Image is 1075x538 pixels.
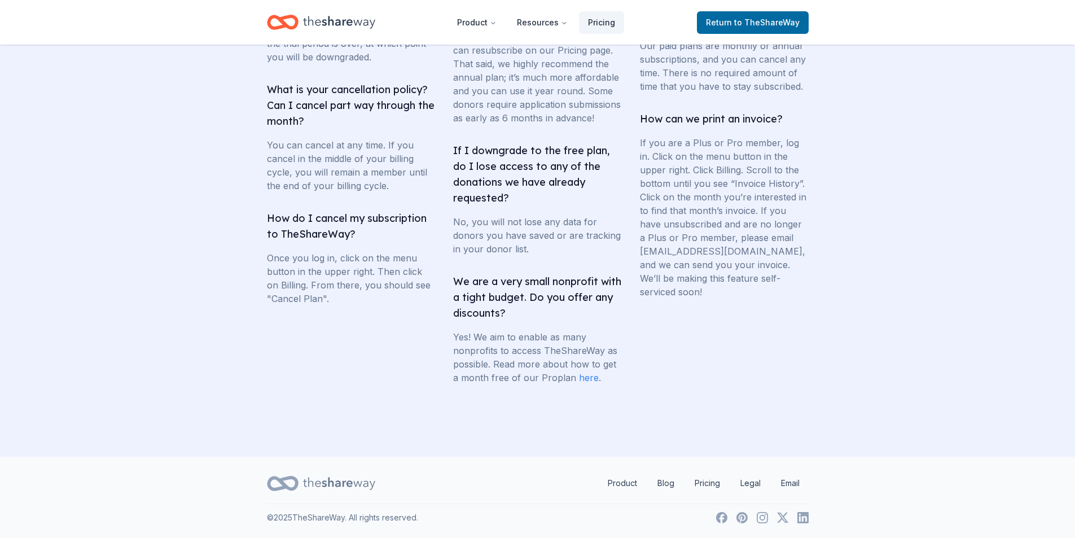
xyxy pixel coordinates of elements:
a: Pricing [579,11,624,34]
span: Return [706,16,800,29]
nav: Main [448,9,624,36]
nav: quick links [599,472,809,495]
button: Product [448,11,506,34]
span: to TheShareWay [734,18,800,27]
p: Our paid plans are monthly or annual subscriptions, and you can cancel any time. There is no requ... [640,39,809,93]
p: Once you log in, click on the menu button in the upper right. Then click on Billing. From there, ... [267,251,436,305]
a: Home [267,9,375,36]
p: © 2025 TheShareWay. All rights reserved. [267,511,418,524]
button: Resources [508,11,577,34]
a: Returnto TheShareWay [697,11,809,34]
p: You can cancel at any time. If you cancel in the middle of your billing cycle, you will remain a ... [267,138,436,193]
a: Blog [648,472,683,495]
p: Yes! We aim to enable as many nonprofits to access TheShareWay as possible. Read more about how t... [453,330,622,384]
a: Email [772,472,809,495]
h3: We are a very small nonprofit with a tight budget. Do you offer any discounts? [453,274,622,321]
a: Product [599,472,646,495]
a: here [579,372,599,383]
a: Pricing [686,472,729,495]
h3: What is your cancellation policy? Can I cancel part way through the month? [267,82,436,129]
a: Legal [731,472,770,495]
h3: How do I cancel my subscription to TheShareWay? [267,211,436,242]
h3: How can we print an invoice? [640,111,809,127]
h3: If I downgrade to the free plan, do I lose access to any of the donations we have already requested? [453,143,622,206]
p: If you are a Plus or Pro member, log in. Click on the menu button in the upper right. Click Billi... [640,136,809,299]
p: No, you will not lose any data for donors you have saved or are tracking in your donor list. [453,215,622,256]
